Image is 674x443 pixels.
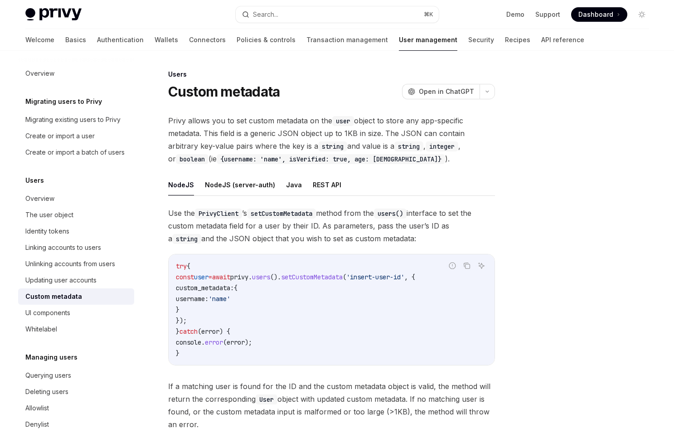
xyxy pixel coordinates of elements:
[25,147,125,158] div: Create or import a batch of users
[25,193,54,204] div: Overview
[446,260,458,272] button: Report incorrect code
[402,84,480,99] button: Open in ChatGPT
[209,273,212,281] span: =
[252,273,270,281] span: users
[195,209,242,219] code: PrivyClient
[194,273,209,281] span: user
[541,29,584,51] a: API reference
[176,262,187,270] span: try
[18,288,134,305] a: Custom metadata
[404,273,415,281] span: , {
[468,29,494,51] a: Security
[168,83,280,100] h1: Custom metadata
[168,380,495,431] span: If a matching user is found for the ID and the custom metadata object is valid, the method will r...
[426,141,458,151] code: integer
[209,295,230,303] span: 'name'
[25,96,102,107] h5: Migrating users to Privy
[212,273,230,281] span: await
[176,306,179,314] span: }
[168,207,495,245] span: Use the ’s method from the interface to set the custom metadata field for a user by their ID. As ...
[25,226,69,237] div: Identity tokens
[256,394,277,404] code: User
[65,29,86,51] a: Basics
[313,174,341,195] button: REST API
[223,338,227,346] span: (
[281,273,343,281] span: setCustomMetadata
[394,141,423,151] code: string
[18,144,134,161] a: Create or import a batch of users
[25,403,49,414] div: Allowlist
[505,29,530,51] a: Recipes
[18,223,134,239] a: Identity tokens
[18,190,134,207] a: Overview
[25,275,97,286] div: Updating user accounts
[424,11,433,18] span: ⌘ K
[201,338,205,346] span: .
[461,260,473,272] button: Copy the contents from the code block
[245,338,252,346] span: );
[253,9,278,20] div: Search...
[25,324,57,335] div: Whitelabel
[168,174,194,195] button: NodeJS
[18,112,134,128] a: Migrating existing users to Privy
[168,70,495,79] div: Users
[176,349,179,357] span: }
[205,174,275,195] button: NodeJS (server-auth)
[18,65,134,82] a: Overview
[25,419,49,430] div: Denylist
[168,114,495,165] span: Privy allows you to set custom metadata on the object to store any app-specific metadata. This fi...
[346,273,404,281] span: 'insert-user-id'
[18,272,134,288] a: Updating user accounts
[217,154,445,164] code: {username: 'name', isVerified: true, age: [DEMOGRAPHIC_DATA]}
[25,242,101,253] div: Linking accounts to users
[18,416,134,433] a: Denylist
[155,29,178,51] a: Wallets
[176,295,209,303] span: username:
[419,87,474,96] span: Open in ChatGPT
[205,338,223,346] span: error
[25,352,78,363] h5: Managing users
[475,260,487,272] button: Ask AI
[18,239,134,256] a: Linking accounts to users
[332,116,354,126] code: user
[198,327,201,336] span: (
[25,258,115,269] div: Unlinking accounts from users
[248,273,252,281] span: .
[201,327,219,336] span: error
[189,29,226,51] a: Connectors
[399,29,457,51] a: User management
[18,367,134,384] a: Querying users
[25,131,95,141] div: Create or import a user
[234,284,238,292] span: {
[176,284,234,292] span: custom_metadata:
[230,273,248,281] span: privy
[18,256,134,272] a: Unlinking accounts from users
[318,141,347,151] code: string
[18,384,134,400] a: Deleting users
[176,327,179,336] span: }
[176,338,201,346] span: console
[237,29,296,51] a: Policies & controls
[578,10,613,19] span: Dashboard
[25,370,71,381] div: Querying users
[25,307,70,318] div: UI components
[97,29,144,51] a: Authentication
[187,262,190,270] span: {
[236,6,439,23] button: Search...⌘K
[176,154,209,164] code: boolean
[172,234,201,244] code: string
[535,10,560,19] a: Support
[374,209,407,219] code: users()
[25,291,82,302] div: Custom metadata
[506,10,524,19] a: Demo
[176,316,187,325] span: });
[18,400,134,416] a: Allowlist
[18,321,134,337] a: Whitelabel
[306,29,388,51] a: Transaction management
[25,209,73,220] div: The user object
[343,273,346,281] span: (
[25,175,44,186] h5: Users
[179,327,198,336] span: catch
[25,29,54,51] a: Welcome
[25,8,82,21] img: light logo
